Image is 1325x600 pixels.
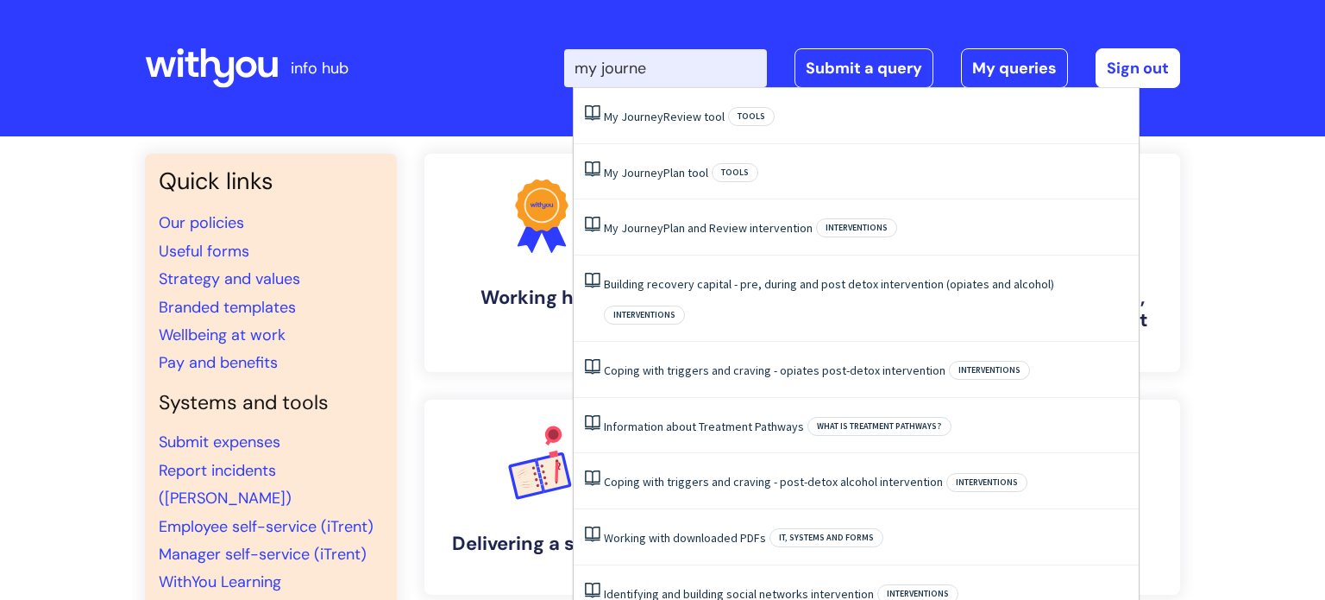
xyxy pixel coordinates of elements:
a: Manager self-service (iTrent) [159,544,367,565]
a: My queries [961,48,1068,88]
a: Wellbeing at work [159,325,286,345]
a: WithYou Learning [159,572,281,592]
a: Submit expenses [159,432,280,452]
span: Interventions [946,473,1027,492]
a: Building recovery capital - pre, during and post detox intervention (opiates and alcohol) [604,276,1054,292]
span: Journey [621,165,663,180]
a: Branded templates [159,297,296,318]
span: My [604,220,619,236]
a: Information about Treatment Pathways [604,419,804,434]
a: Coping with triggers and craving - opiates post-detox intervention [604,363,945,378]
span: My [604,109,619,124]
a: Our policies [159,212,244,233]
a: Delivering a service [424,400,659,595]
span: Tools [728,107,775,126]
a: Strategy and values [159,268,300,289]
h4: Working here [438,287,645,309]
p: info hub [291,54,349,82]
a: Pay and benefits [159,352,278,373]
span: Tools [712,163,758,182]
a: Useful forms [159,241,249,262]
span: Interventions [816,218,897,237]
span: My [604,165,619,180]
span: Interventions [604,306,685,325]
a: Working with downloaded PDFs [604,530,766,546]
span: What is Treatment Pathways? [807,417,951,436]
h4: Systems and tools [159,391,383,415]
h3: Quick links [159,167,383,195]
a: My JourneyPlan and Review intervention [604,220,813,236]
input: Search [564,49,767,87]
div: | - [564,48,1180,88]
span: Journey [621,109,663,124]
a: Submit a query [794,48,933,88]
h4: Delivering a service [438,533,645,555]
a: My JourneyReview tool [604,109,725,124]
span: Interventions [949,361,1030,380]
a: Report incidents ([PERSON_NAME]) [159,460,292,508]
span: Journey [621,220,663,236]
a: Employee self-service (iTrent) [159,516,374,537]
a: Coping with triggers and craving - post-detox alcohol intervention [604,474,943,489]
a: Sign out [1096,48,1180,88]
a: Working here [424,154,659,372]
span: IT, systems and forms [769,528,883,547]
a: My JourneyPlan tool [604,165,708,180]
